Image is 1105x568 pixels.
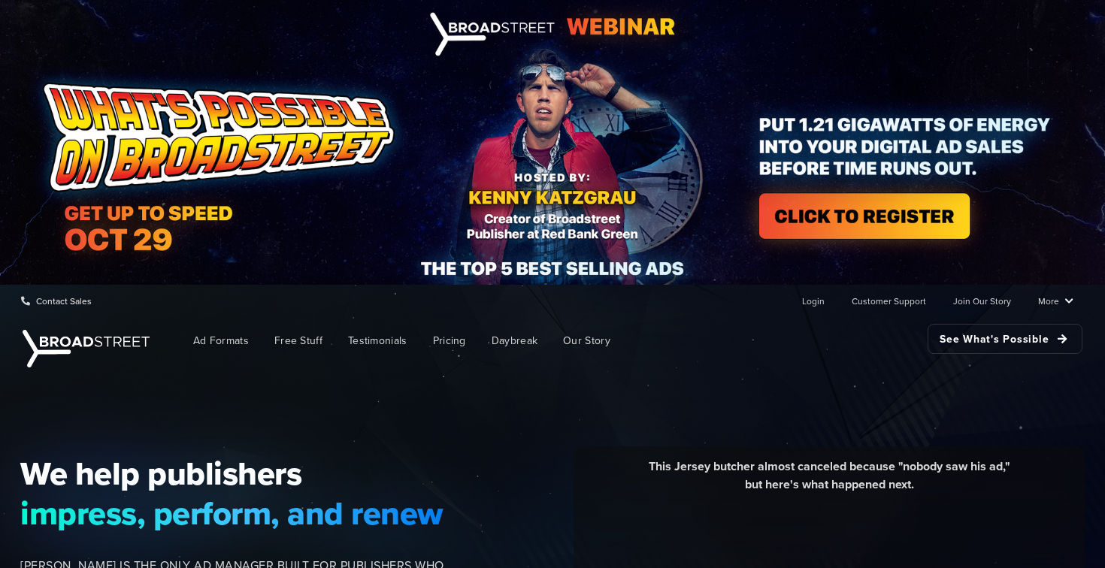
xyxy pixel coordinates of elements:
[23,330,150,367] img: Broadstreet | The Ad Manager for Small Publishers
[20,494,444,533] span: impress, perform, and renew
[552,324,622,358] a: Our Story
[193,333,249,349] span: Ad Formats
[263,324,334,358] a: Free Stuff
[21,286,92,316] a: Contact Sales
[585,458,1073,505] div: This Jersey butcher almost canceled because "nobody saw his ad," but here's what happened next.
[337,324,419,358] a: Testimonials
[563,333,610,349] span: Our Story
[158,316,1082,365] nav: Main
[274,333,322,349] span: Free Stuff
[1038,286,1073,316] a: More
[422,324,477,358] a: Pricing
[802,286,825,316] a: Login
[182,324,260,358] a: Ad Formats
[928,324,1082,354] a: See What's Possible
[348,333,407,349] span: Testimonials
[492,333,537,349] span: Daybreak
[480,324,549,358] a: Daybreak
[433,333,466,349] span: Pricing
[20,454,444,493] span: We help publishers
[953,286,1011,316] a: Join Our Story
[852,286,926,316] a: Customer Support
